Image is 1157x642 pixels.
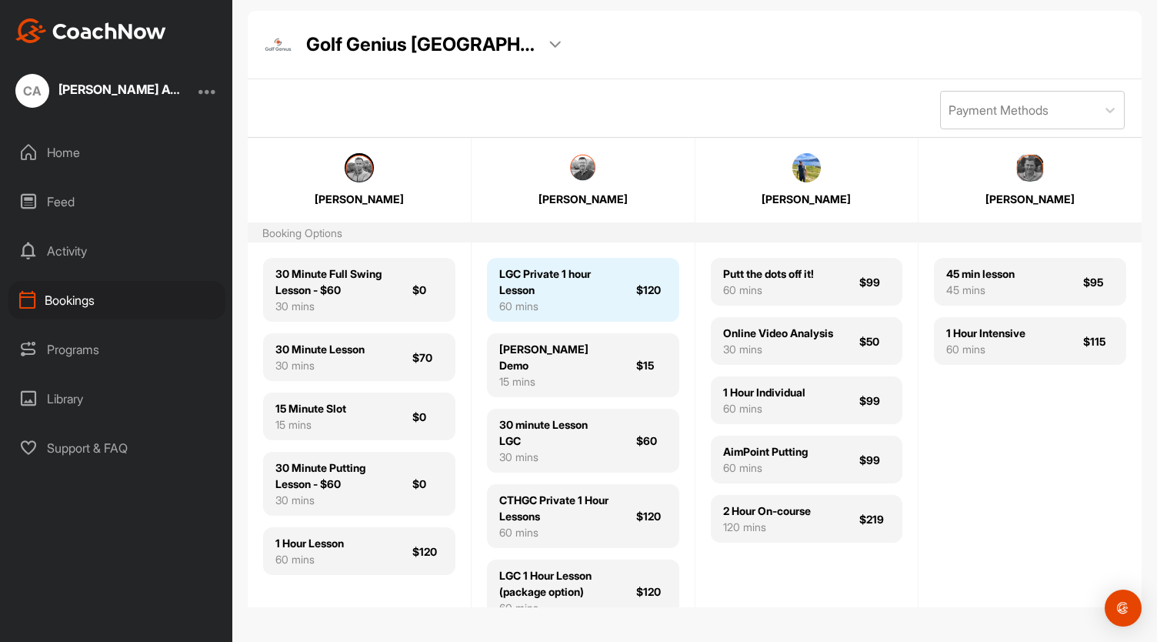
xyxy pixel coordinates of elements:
div: LGC 1 Hour Lesson (package option) [499,567,610,600]
div: 1 Hour Individual [723,384,805,400]
div: Activity [8,232,225,270]
div: $0 [412,409,443,425]
div: 30 mins [275,492,386,508]
div: 60 mins [723,400,805,416]
div: [PERSON_NAME] Demo [499,341,610,373]
img: square_a4d676964544831e881a6ed8885420ce.jpg [568,153,598,182]
div: 30 mins [499,449,610,465]
div: 60 mins [723,282,814,298]
div: $120 [636,282,667,298]
div: $0 [412,282,443,298]
div: Booking Options [262,225,342,241]
div: 120 mins [723,519,811,535]
div: Putt the dots off it! [723,266,814,282]
div: Home [8,133,225,172]
div: 15 mins [275,416,346,433]
img: square_881dc192c2dc9598b093ea7541820224.jpg [1015,153,1045,182]
div: Support & FAQ [8,429,225,467]
div: $0 [412,476,443,492]
div: Open Intercom Messenger [1105,590,1142,627]
div: 30 mins [723,341,833,357]
div: $99 [859,274,890,290]
div: 45 min lesson [946,266,1015,282]
div: 30 mins [275,298,386,314]
div: CA [15,74,49,108]
div: $99 [859,393,890,409]
div: 60 mins [499,524,610,540]
div: 1 Hour Lesson [275,535,344,551]
div: Bookings [8,281,225,319]
div: AimPoint Putting [723,443,808,460]
div: 15 mins [499,373,610,390]
div: $95 [1083,274,1114,290]
div: LGC Private 1 hour Lesson [499,266,610,298]
img: dropdown_arrow [549,41,561,48]
div: 45 mins [946,282,1015,298]
div: Library [8,380,225,418]
div: 60 mins [723,460,808,476]
div: Feed [8,182,225,221]
div: $60 [636,433,667,449]
p: Golf Genius [GEOGRAPHIC_DATA] [306,32,537,58]
div: 60 mins [499,298,610,314]
div: $120 [636,583,667,600]
div: [PERSON_NAME] Athlete [58,83,182,95]
img: square_543dddc598d7a988bd16bad57d423070.jpg [345,153,374,182]
div: 60 mins [499,600,610,616]
div: [PERSON_NAME] [488,191,677,207]
div: 30 mins [275,357,365,373]
div: 2 Hour On-course [723,503,811,519]
div: 15 Minute Slot [275,400,346,416]
div: CTHGC Private 1 Hour Lessons [499,492,610,524]
div: Programs [8,330,225,369]
div: Payment Methods [949,101,1049,119]
div: $50 [859,333,890,349]
div: 60 mins [946,341,1025,357]
div: 30 Minute Lesson [275,341,365,357]
div: $219 [859,511,890,527]
div: $15 [636,357,667,373]
div: 30 Minute Putting Lesson - $60 [275,460,386,492]
div: Online Video Analysis [723,325,833,341]
div: 30 minute Lesson LGC [499,416,610,449]
img: CoachNow [15,18,166,43]
div: 60 mins [275,551,344,567]
div: [PERSON_NAME] [265,191,454,207]
div: 1 Hour Intensive [946,325,1025,341]
div: $99 [859,452,890,468]
img: facility_logo [263,29,294,60]
div: $120 [412,543,443,560]
div: $120 [636,508,667,524]
div: 30 Minute Full Swing Lesson - $60 [275,266,386,298]
div: $115 [1083,333,1114,349]
img: square_b33d83ca01a2c93ab7749f9c8b1ed9b1.jpg [792,153,822,182]
div: $70 [412,349,443,366]
div: [PERSON_NAME] [935,191,1125,207]
div: [PERSON_NAME] [712,191,901,207]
